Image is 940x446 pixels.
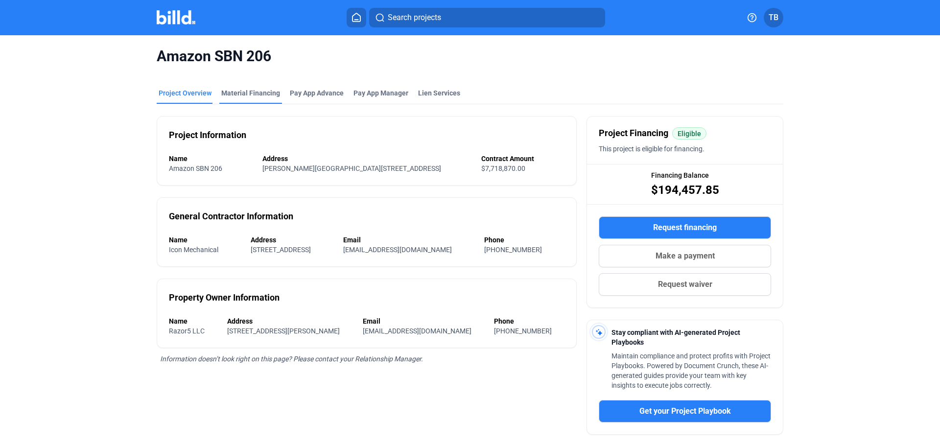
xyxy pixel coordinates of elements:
span: Information doesn’t look right on this page? Please contact your Relationship Manager. [160,355,423,363]
button: TB [764,8,783,27]
mat-chip: Eligible [672,127,706,140]
span: [PHONE_NUMBER] [494,327,552,335]
div: Email [363,316,484,326]
span: [STREET_ADDRESS][PERSON_NAME] [227,327,340,335]
span: $194,457.85 [651,182,719,198]
div: Lien Services [418,88,460,98]
div: Material Financing [221,88,280,98]
div: Project Information [169,128,246,142]
div: Name [169,316,217,326]
span: [PERSON_NAME][GEOGRAPHIC_DATA][STREET_ADDRESS] [262,164,441,172]
div: Phone [494,316,564,326]
div: Phone [484,235,564,245]
span: Razor5 LLC [169,327,205,335]
span: [EMAIL_ADDRESS][DOMAIN_NAME] [363,327,471,335]
span: Stay compliant with AI-generated Project Playbooks [611,329,740,346]
span: Icon Mechanical [169,246,218,254]
span: [PHONE_NUMBER] [484,246,542,254]
span: [EMAIL_ADDRESS][DOMAIN_NAME] [343,246,452,254]
span: [STREET_ADDRESS] [251,246,311,254]
button: Request waiver [599,273,771,296]
span: This project is eligible for financing. [599,145,705,153]
span: Amazon SBN 206 [157,47,783,66]
div: General Contractor Information [169,210,293,223]
span: Search projects [388,12,441,23]
button: Request financing [599,216,771,239]
span: Request financing [653,222,717,234]
div: Name [169,154,253,164]
span: Make a payment [656,250,715,262]
div: Property Owner Information [169,291,280,305]
div: Email [343,235,474,245]
span: Amazon SBN 206 [169,164,222,172]
span: TB [769,12,778,23]
div: Project Overview [159,88,211,98]
span: $7,718,870.00 [481,164,525,172]
button: Get your Project Playbook [599,400,771,423]
div: Address [251,235,333,245]
div: Address [227,316,352,326]
span: Get your Project Playbook [639,405,731,417]
button: Make a payment [599,245,771,267]
span: Financing Balance [651,170,709,180]
button: Search projects [369,8,605,27]
span: Request waiver [658,279,712,290]
div: Pay App Advance [290,88,344,98]
div: Address [262,154,471,164]
img: Billd Company Logo [157,10,195,24]
div: Name [169,235,241,245]
span: Maintain compliance and protect profits with Project Playbooks. Powered by Document Crunch, these... [611,352,771,389]
div: Contract Amount [481,154,564,164]
span: Project Financing [599,126,668,140]
span: Pay App Manager [353,88,408,98]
